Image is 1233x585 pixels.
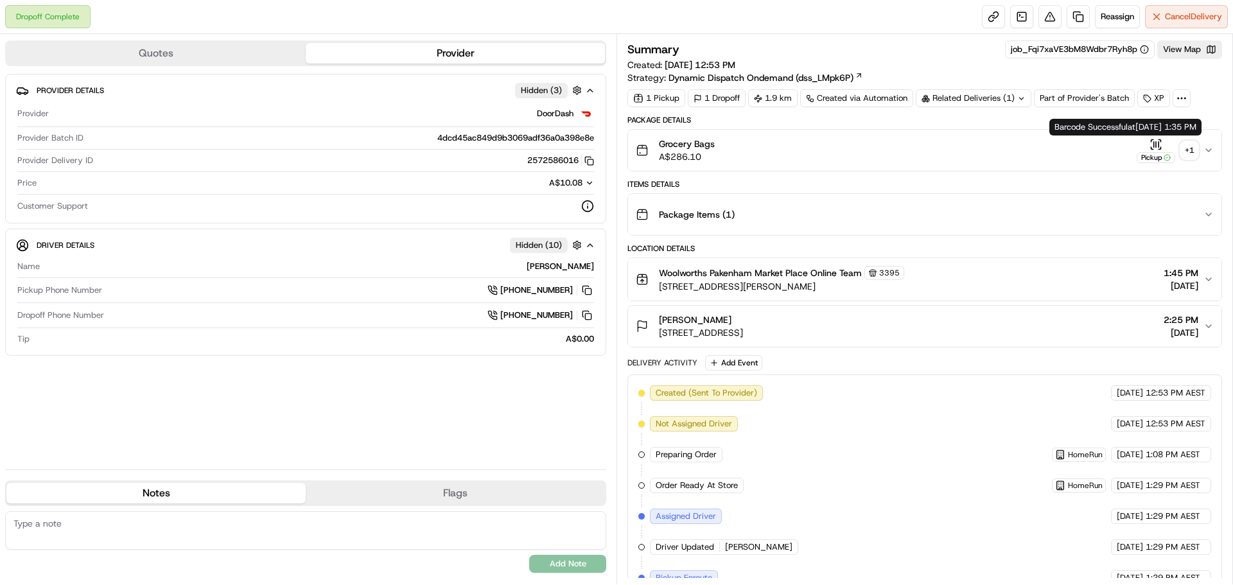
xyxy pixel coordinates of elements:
img: doordash_logo_v2.png [579,106,594,121]
span: [PHONE_NUMBER] [500,310,573,321]
button: Provider DetailsHidden (3) [16,80,595,101]
span: [DATE] [1117,541,1143,553]
button: Add Event [705,355,762,371]
button: Grocery BagsA$286.10Pickup+1 [628,130,1221,171]
span: Assigned Driver [656,511,716,522]
span: [DATE] [1117,572,1143,584]
span: 1:29 PM AEST [1146,511,1200,522]
span: Created (Sent To Provider) [656,387,757,399]
div: Package Details [627,115,1222,125]
button: View Map [1157,40,1222,58]
span: Pickup Phone Number [17,284,102,296]
span: Provider [17,108,49,119]
div: A$0.00 [35,333,594,345]
span: Tip [17,333,30,345]
div: + 1 [1180,141,1198,159]
span: DoorDash [537,108,573,119]
span: 1:08 PM AEST [1146,449,1200,460]
span: Created: [627,58,735,71]
span: Price [17,177,37,189]
button: 2572586016 [527,155,594,166]
div: [PERSON_NAME] [45,261,594,272]
span: [PERSON_NAME] [725,541,792,553]
span: 1:45 PM [1164,266,1198,279]
span: Dropoff Phone Number [17,310,104,321]
span: [DATE] 12:53 PM [665,59,735,71]
span: Not Assigned Driver [656,418,732,430]
button: A$10.08 [481,177,594,189]
span: 3395 [879,268,900,278]
span: Provider Batch ID [17,132,83,144]
button: Pickup+1 [1137,138,1198,163]
span: Package Items ( 1 ) [659,208,735,221]
button: Driver DetailsHidden (10) [16,234,595,256]
span: [DATE] [1117,418,1143,430]
button: Package Items (1) [628,194,1221,235]
span: Reassign [1101,11,1134,22]
span: 2:25 PM [1164,313,1198,326]
span: Customer Support [17,200,88,212]
span: 1:29 PM AEST [1146,541,1200,553]
div: 1.9 km [748,89,798,107]
span: [STREET_ADDRESS] [659,326,743,339]
span: [DATE] [1164,326,1198,339]
div: Related Deliveries (1) [916,89,1031,107]
h3: Summary [627,44,679,55]
span: [DATE] [1117,480,1143,491]
span: HomeRun [1068,450,1103,460]
a: [PHONE_NUMBER] [487,308,594,322]
span: [DATE] [1164,279,1198,292]
button: CancelDelivery [1145,5,1228,28]
button: Pickup [1137,138,1175,163]
span: Grocery Bags [659,137,715,150]
span: 1:29 PM AEST [1146,480,1200,491]
button: Hidden (10) [510,237,585,253]
span: Dynamic Dispatch Ondemand (dss_LMpk6P) [669,71,853,84]
div: Items Details [627,179,1222,189]
div: Delivery Activity [627,358,697,368]
span: [DATE] [1117,387,1143,399]
span: [PHONE_NUMBER] [500,284,573,296]
button: Provider [306,43,605,64]
button: Hidden (3) [515,82,585,98]
div: Pickup [1137,152,1175,163]
div: XP [1137,89,1170,107]
span: A$10.08 [549,177,582,188]
span: [DATE] [1117,449,1143,460]
span: Pickup Enroute [656,572,712,584]
span: 12:53 PM AEST [1146,418,1205,430]
span: at [DATE] 1:35 PM [1128,121,1196,132]
button: Flags [306,483,605,503]
span: 12:53 PM AEST [1146,387,1205,399]
span: 1:29 PM AEST [1146,572,1200,584]
span: HomeRun [1068,480,1103,491]
span: Driver Details [37,240,94,250]
div: Barcode Successful [1049,119,1202,135]
a: Created via Automation [800,89,913,107]
span: [STREET_ADDRESS][PERSON_NAME] [659,280,904,293]
div: 1 Pickup [627,89,685,107]
button: Quotes [6,43,306,64]
button: job_Fqi7xaVE3bM8Wdbr7Ryh8p [1011,44,1149,55]
span: A$286.10 [659,150,715,163]
span: Hidden ( 3 ) [521,85,562,96]
span: Hidden ( 10 ) [516,240,562,251]
a: Dynamic Dispatch Ondemand (dss_LMpk6P) [669,71,863,84]
span: [PERSON_NAME] [659,313,731,326]
div: 1 Dropoff [688,89,746,107]
span: [DATE] [1117,511,1143,522]
span: Name [17,261,40,272]
span: 4dcd45ac849d9b3069adf36a0a398e8e [437,132,594,144]
a: [PHONE_NUMBER] [487,283,594,297]
span: Woolworths Pakenham Market Place Online Team [659,266,862,279]
span: Provider Delivery ID [17,155,93,166]
button: Woolworths Pakenham Market Place Online Team3395[STREET_ADDRESS][PERSON_NAME]1:45 PM[DATE] [628,258,1221,301]
div: Location Details [627,243,1222,254]
span: Cancel Delivery [1165,11,1222,22]
span: Order Ready At Store [656,480,738,491]
button: Reassign [1095,5,1140,28]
